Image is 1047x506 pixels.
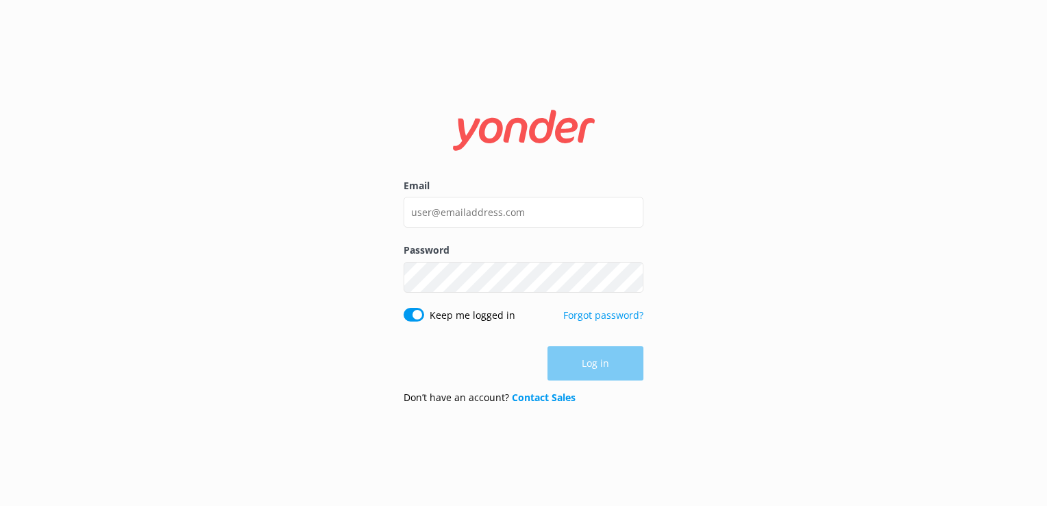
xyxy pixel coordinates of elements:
label: Keep me logged in [430,308,515,323]
button: Show password [616,263,643,291]
label: Password [404,243,643,258]
a: Forgot password? [563,309,643,322]
a: Contact Sales [512,391,576,404]
input: user@emailaddress.com [404,197,643,228]
p: Don’t have an account? [404,390,576,405]
label: Email [404,178,643,193]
